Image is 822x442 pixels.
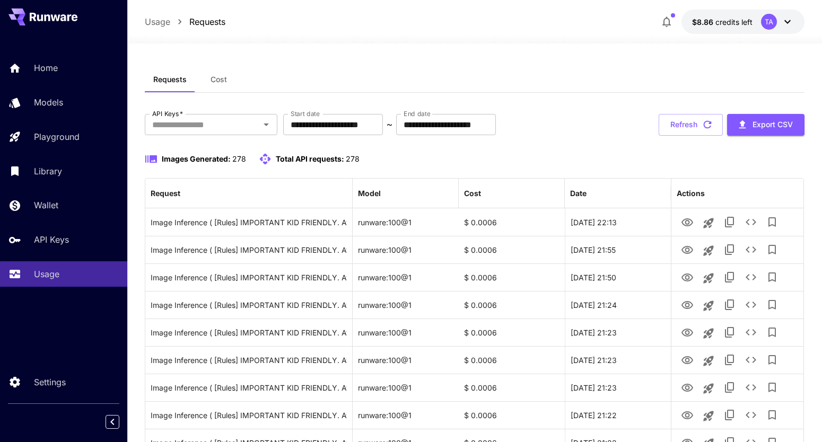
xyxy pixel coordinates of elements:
div: $ 0.0006 [459,236,565,263]
a: Usage [145,15,170,28]
button: See details [740,404,762,426]
div: Request [151,189,180,198]
button: Copy TaskUUID [719,294,740,315]
nav: breadcrumb [145,15,225,28]
div: 24 Aug, 2025 21:55 [565,236,671,263]
button: See details [740,239,762,260]
button: Launch in playground [698,405,719,427]
button: Add to library [762,377,783,398]
p: Playground [34,130,80,143]
div: 24 Aug, 2025 21:23 [565,346,671,374]
div: $ 0.0006 [459,208,565,236]
button: See details [740,322,762,343]
button: Add to library [762,239,783,260]
div: Click to copy prompt [151,236,347,263]
div: Click to copy prompt [151,402,347,429]
a: Requests [189,15,225,28]
button: View Image [677,349,698,370]
div: Cost [464,189,481,198]
button: Copy TaskUUID [719,349,740,370]
label: Start date [291,109,320,118]
div: runware:100@1 [353,208,459,236]
span: Images Generated: [162,154,231,163]
div: runware:100@1 [353,291,459,319]
button: Add to library [762,404,783,426]
button: Add to library [762,211,783,233]
div: $ 0.0006 [459,291,565,319]
p: Wallet [34,199,58,211]
button: Add to library [762,349,783,370]
button: Copy TaskUUID [719,239,740,260]
div: Collapse sidebar [113,412,127,431]
div: $ 0.0006 [459,319,565,346]
span: credits left [715,17,753,26]
div: Actions [677,189,705,198]
button: Launch in playground [698,350,719,372]
div: runware:100@1 [353,374,459,401]
div: $ 0.0006 [459,401,565,429]
button: Add to library [762,294,783,315]
p: Models [34,96,63,109]
label: API Keys [152,109,183,118]
div: runware:100@1 [353,263,459,291]
button: Copy TaskUUID [719,377,740,398]
div: TA [761,14,777,30]
div: 24 Aug, 2025 21:50 [565,263,671,291]
p: Usage [34,268,59,280]
div: Click to copy prompt [151,319,347,346]
div: 24 Aug, 2025 21:23 [565,374,671,401]
button: View Image [677,294,698,315]
button: See details [740,267,762,288]
label: End date [404,109,430,118]
div: $8.85502 [692,16,753,28]
span: Cost [211,75,227,84]
p: Home [34,61,58,74]
button: Refresh [659,114,723,136]
button: Copy TaskUUID [719,267,740,288]
div: Date [570,189,587,198]
div: 24 Aug, 2025 21:22 [565,401,671,429]
button: See details [740,211,762,233]
div: $ 0.0006 [459,374,565,401]
button: Add to library [762,322,783,343]
button: Open [259,117,274,132]
div: Click to copy prompt [151,347,347,374]
div: $ 0.0006 [459,263,565,291]
p: API Keys [34,233,69,246]
button: Copy TaskUUID [719,322,740,343]
button: View Image [677,211,698,233]
button: Add to library [762,267,783,288]
div: Click to copy prompt [151,264,347,291]
button: Launch in playground [698,295,719,316]
button: View Image [677,266,698,288]
button: Export CSV [727,114,804,136]
div: runware:100@1 [353,346,459,374]
p: Library [34,165,62,178]
p: ~ [387,118,392,131]
span: Requests [153,75,187,84]
button: See details [740,377,762,398]
button: Collapse sidebar [106,415,119,429]
div: Click to copy prompt [151,209,347,236]
button: Launch in playground [698,268,719,289]
div: Click to copy prompt [151,374,347,401]
button: Launch in playground [698,378,719,399]
div: runware:100@1 [353,401,459,429]
button: View Image [677,376,698,398]
div: runware:100@1 [353,319,459,346]
div: runware:100@1 [353,236,459,263]
button: $8.85502TA [681,10,804,34]
span: 278 [346,154,360,163]
button: View Image [677,321,698,343]
button: Launch in playground [698,213,719,234]
div: 24 Aug, 2025 22:13 [565,208,671,236]
button: Copy TaskUUID [719,404,740,426]
div: 24 Aug, 2025 21:23 [565,319,671,346]
button: See details [740,349,762,370]
button: Launch in playground [698,323,719,344]
button: Launch in playground [698,240,719,261]
button: See details [740,294,762,315]
div: 24 Aug, 2025 21:24 [565,291,671,319]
